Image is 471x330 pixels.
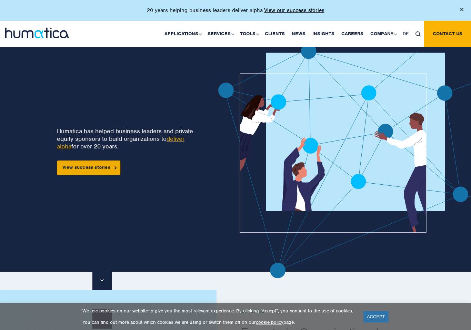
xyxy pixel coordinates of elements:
[147,7,324,14] p: 20 years helping business leaders deliver alpha.
[403,31,409,37] span: DE
[256,319,283,325] a: cookie policy
[309,21,338,47] a: Insights
[363,311,389,322] a: ACCEPT
[82,319,355,325] p: You can find out more about which cookies we are using or switch them off on our page.
[424,21,471,47] a: Contact us
[161,21,204,47] a: Applications
[204,21,237,47] a: Services
[367,21,399,47] a: Company
[261,21,288,47] a: Clients
[57,135,184,150] a: deliver alpha
[264,7,324,14] a: View our success stories
[399,21,412,47] a: DE
[288,21,309,47] a: News
[338,21,367,47] a: Careers
[57,161,120,175] a: View success stories
[57,127,194,150] p: Humatica has helped business leaders and private equity sponsors to build organizations to for ov...
[82,308,355,314] p: We use cookies on our website to give you the most relevant experience. By clicking “Accept”, you...
[237,21,261,47] a: Tools
[114,166,117,169] img: arrowicon
[5,28,69,38] img: logo
[415,31,421,37] img: search_icon
[100,279,103,281] img: downarrow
